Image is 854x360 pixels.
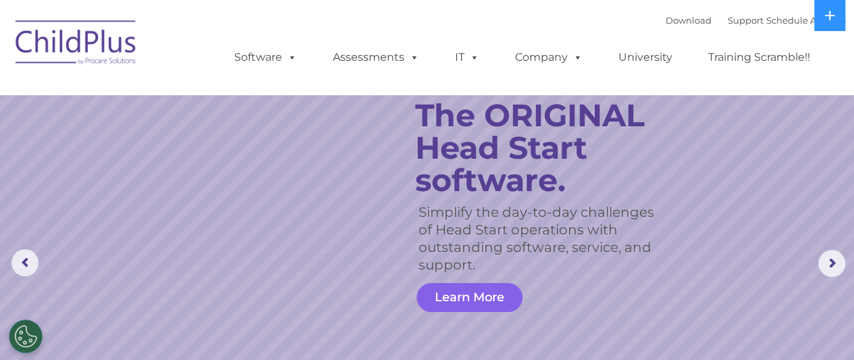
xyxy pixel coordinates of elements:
[9,319,43,353] button: Cookies Settings
[417,283,523,312] a: Learn More
[319,44,433,71] a: Assessments
[188,89,229,99] span: Last name
[666,15,712,26] a: Download
[728,15,764,26] a: Support
[605,44,686,71] a: University
[188,145,245,155] span: Phone number
[419,203,668,274] rs-layer: Simplify the day-to-day challenges of Head Start operations with outstanding software, service, a...
[221,44,311,71] a: Software
[9,11,144,78] img: ChildPlus by Procare Solutions
[666,15,846,26] font: |
[695,44,824,71] a: Training Scramble!!
[442,44,493,71] a: IT
[415,99,682,197] rs-layer: The ORIGINAL Head Start software.
[766,15,846,26] a: Schedule A Demo
[502,44,596,71] a: Company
